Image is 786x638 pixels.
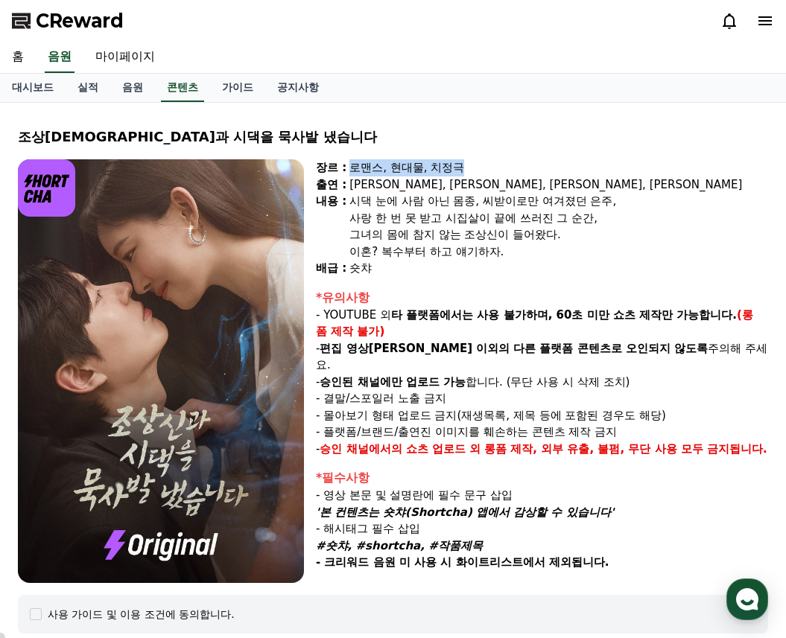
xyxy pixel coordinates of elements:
[4,472,98,509] a: 홈
[161,74,204,102] a: 콘텐츠
[316,487,768,504] p: - 영상 본문 및 설명란에 필수 문구 삽입
[316,340,768,374] p: - 주의해 주세요.
[316,390,768,407] p: - 결말/스포일러 노출 금지
[47,494,56,506] span: 홈
[316,555,609,569] strong: - 크리워드 음원 미 사용 시 화이트리스트에서 제외됩니다.
[210,74,265,102] a: 가이드
[12,9,124,33] a: CReward
[349,159,768,176] div: 로맨스, 현대물, 치정극
[316,469,768,487] div: *필수사항
[316,539,483,552] em: #숏챠, #shortcha, #작품제목
[18,159,75,217] img: logo
[484,442,767,456] strong: 롱폼 제작, 외부 유출, 불펌, 무단 사용 모두 금지됩니다.
[192,472,286,509] a: 설정
[316,260,346,277] div: 배급 :
[349,243,768,261] div: 이혼? 복수부터 하고 얘기하자.
[316,424,768,441] p: - 플랫폼/브랜드/출연진 이미지를 훼손하는 콘텐츠 제작 금지
[316,307,768,340] p: - YOUTUBE 외
[349,260,768,277] div: 숏챠
[316,159,346,176] div: 장르 :
[320,442,481,456] strong: 승인 채널에서의 쇼츠 업로드 외
[513,342,708,355] strong: 다른 플랫폼 콘텐츠로 오인되지 않도록
[320,342,510,355] strong: 편집 영상[PERSON_NAME] 이외의
[230,494,248,506] span: 설정
[316,520,768,537] p: - 해시태그 필수 삽입
[316,407,768,424] p: - 몰아보기 형태 업로드 금지(재생목록, 제목 등에 포함된 경우도 해당)
[349,193,768,210] div: 시댁 눈에 사람 아닌 몸종, 씨받이로만 여겨졌던 은주,
[45,42,75,73] a: 음원
[316,193,346,260] div: 내용 :
[48,607,235,622] div: 사용 가이드 및 이용 조건에 동의합니다.
[320,375,466,389] strong: 승인된 채널에만 업로드 가능
[98,472,192,509] a: 대화
[36,9,124,33] span: CReward
[316,374,768,391] p: - 합니다. (무단 사용 시 삭제 조치)
[391,308,737,322] strong: 타 플랫폼에서는 사용 불가하며, 60초 미만 쇼츠 제작만 가능합니다.
[349,210,768,227] div: 사랑 한 번 못 받고 시집살이 끝에 쓰러진 그 순간,
[349,226,768,243] div: 그녀의 몸에 참지 않는 조상신이 들어왔다.
[18,159,304,583] img: video
[136,495,154,507] span: 대화
[83,42,167,73] a: 마이페이지
[316,505,614,519] em: '본 컨텐츠는 숏챠(Shortcha) 앱에서 감상할 수 있습니다'
[66,74,110,102] a: 실적
[316,176,346,194] div: 출연 :
[316,289,768,307] div: *유의사항
[349,176,768,194] div: [PERSON_NAME], [PERSON_NAME], [PERSON_NAME], [PERSON_NAME]
[110,74,155,102] a: 음원
[316,441,768,458] p: -
[18,127,768,147] div: 조상[DEMOGRAPHIC_DATA]과 시댁을 묵사발 냈습니다
[265,74,331,102] a: 공지사항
